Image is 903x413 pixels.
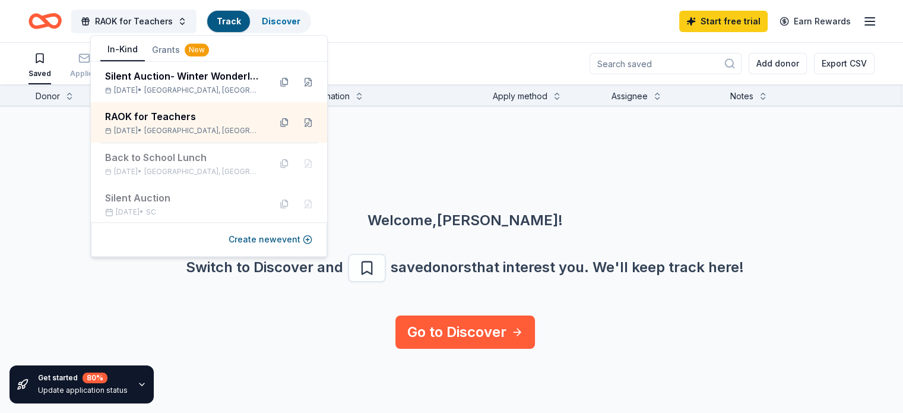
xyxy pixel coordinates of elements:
[772,11,858,32] a: Earn Rewards
[28,7,62,35] a: Home
[145,39,216,61] button: Grants
[262,16,300,26] a: Discover
[105,150,261,165] div: Back to School Lunch
[100,39,145,61] button: In-Kind
[71,10,197,33] button: RAOK for Teachers
[105,126,261,135] div: [DATE] •
[38,373,128,383] div: Get started
[144,126,261,135] span: [GEOGRAPHIC_DATA], [GEOGRAPHIC_DATA]
[28,69,51,78] div: Saved
[814,53,875,74] button: Export CSV
[217,16,240,26] a: Track
[679,11,768,32] a: Start free trial
[95,14,173,29] span: RAOK for Teachers
[70,69,98,78] div: Applied
[70,48,98,84] button: Applied
[315,89,350,103] div: Donation
[105,69,261,83] div: Silent Auction- Winter Wonderland
[590,53,742,74] input: Search saved
[42,254,888,282] div: Switch to Discover and save donors that interest you. We ' ll keep track here!
[38,386,128,395] div: Update application status
[144,167,261,176] span: [GEOGRAPHIC_DATA], [GEOGRAPHIC_DATA]
[28,48,51,84] button: Saved
[730,89,753,103] div: Notes
[83,373,107,383] div: 80 %
[229,232,312,247] button: Create newevent
[42,211,888,230] div: Welcome, [PERSON_NAME] !
[206,10,311,33] button: TrackDiscover
[105,191,261,205] div: Silent Auction
[493,89,547,103] div: Apply method
[749,53,807,74] button: Add donor
[105,167,261,176] div: [DATE] •
[185,43,209,56] div: New
[611,89,648,103] div: Assignee
[105,109,261,124] div: RAOK for Teachers
[146,207,156,217] span: SC
[144,86,261,95] span: [GEOGRAPHIC_DATA], [GEOGRAPHIC_DATA]
[36,89,60,103] div: Donor
[395,316,535,349] a: Go to Discover
[105,86,261,95] div: [DATE] •
[105,207,261,217] div: [DATE] •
